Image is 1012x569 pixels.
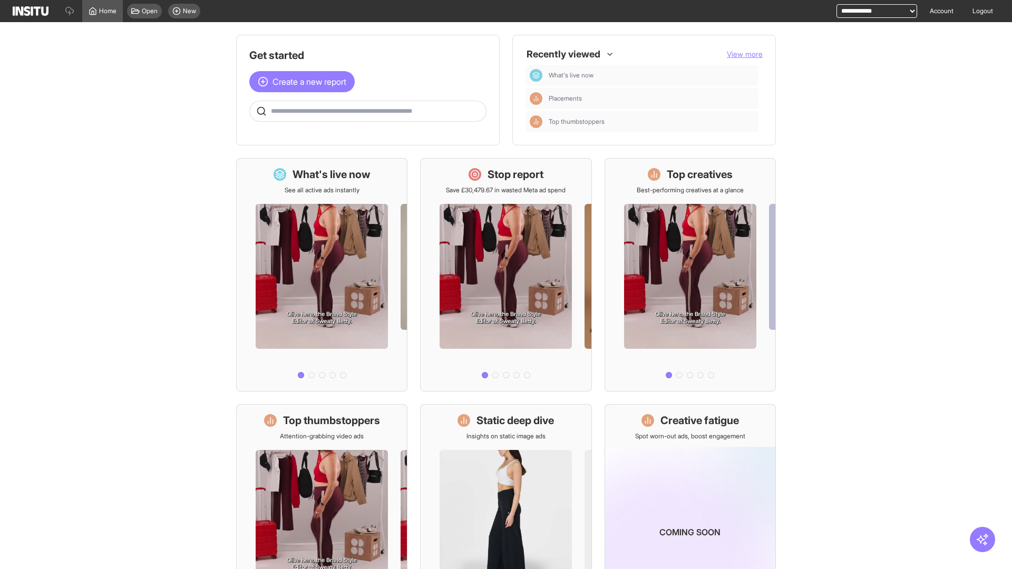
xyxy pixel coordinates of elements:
div: Insights [530,92,542,105]
span: Placements [549,94,754,103]
h1: Stop report [488,167,543,182]
div: Insights [530,115,542,128]
span: Placements [549,94,582,103]
span: Home [99,7,116,15]
img: Logo [13,6,48,16]
span: View more [727,50,763,58]
h1: Get started [249,48,486,63]
a: What's live nowSee all active ads instantly [236,158,407,391]
p: See all active ads instantly [285,186,359,194]
span: What's live now [549,71,754,80]
p: Attention-grabbing video ads [280,432,364,440]
a: Top creativesBest-performing creatives at a glance [605,158,776,391]
button: View more [727,49,763,60]
span: Create a new report [273,75,346,88]
span: Top thumbstoppers [549,117,605,126]
span: What's live now [549,71,593,80]
h1: What's live now [293,167,371,182]
p: Insights on static image ads [466,432,546,440]
h1: Static deep dive [476,413,554,428]
a: Stop reportSave £30,479.67 in wasted Meta ad spend [420,158,591,391]
p: Save £30,479.67 in wasted Meta ad spend [446,186,566,194]
h1: Top thumbstoppers [283,413,380,428]
div: Dashboard [530,69,542,82]
span: Top thumbstoppers [549,117,754,126]
button: Create a new report [249,71,355,92]
p: Best-performing creatives at a glance [637,186,744,194]
h1: Top creatives [667,167,733,182]
span: Open [142,7,158,15]
span: New [183,7,196,15]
